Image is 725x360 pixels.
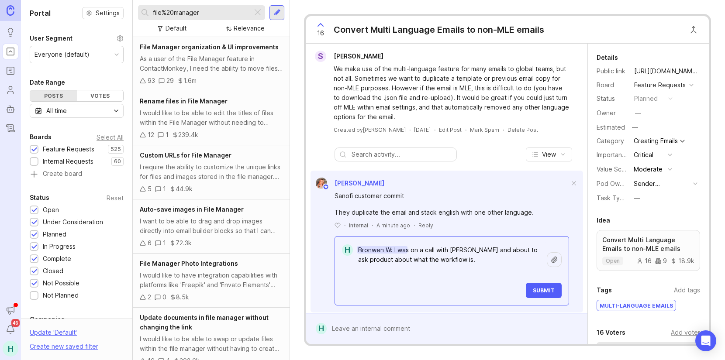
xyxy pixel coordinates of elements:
div: Everyone (default) [35,50,90,59]
span: [PERSON_NAME] [335,179,384,187]
a: Rename files in File ManagerI would like to be able to edit the titles of files within the File M... [133,91,290,145]
div: Create new saved filter [30,342,98,351]
a: [DATE] [414,126,431,134]
div: Critical [634,150,653,160]
a: Users [3,82,18,98]
div: They duplicate the email and stack english with one other language. [335,208,569,217]
p: Convert Multi Language Emails to non-MLE emails [602,236,694,253]
button: H [3,341,18,357]
div: Multi-language emails [597,300,676,311]
div: Edit Post [439,126,462,134]
div: Default [166,24,186,33]
div: Posts [30,90,77,101]
div: 29 [166,76,174,86]
span: 16 [317,28,324,38]
textarea: Bronwen W: I was on a call with [PERSON_NAME] and about to ask product about what the workflow is. [353,242,547,278]
div: Update ' Default ' [30,328,77,342]
div: Status [597,94,627,103]
div: 1.6m [183,76,197,86]
div: 6 [148,238,152,248]
button: Submit [526,283,562,298]
div: I require the ability to customize the unique links for files and images stored in the file manag... [140,162,283,182]
div: Votes [77,90,124,101]
a: File Manager organization & UI improvementsAs a user of the File Manager feature in ContactMonkey... [133,37,290,91]
div: Companies [30,314,65,325]
label: Value Scale [597,165,630,173]
span: Auto-save images in File Manager [140,206,244,213]
p: open [606,257,620,264]
div: Creating Emails [634,138,678,144]
div: In Progress [43,242,76,251]
div: 2 [148,292,151,302]
svg: toggle icon [109,107,123,114]
div: H [316,323,327,334]
div: Date Range [30,77,65,88]
div: 0 [162,292,166,302]
a: Autopilot [3,101,18,117]
div: 9 [655,258,667,264]
div: Boards [30,132,52,142]
div: planned [634,94,658,103]
a: Custom URLs for File ManagerI require the ability to customize the unique links for files and ima... [133,145,290,199]
a: S[PERSON_NAME] [310,51,390,62]
div: Closed [43,266,63,276]
div: We make use of the multi-language feature for many emails to global teams, but not all. Sometimes... [334,64,570,122]
img: member badge [323,184,329,190]
a: Bronwen W[PERSON_NAME] [311,178,384,189]
div: Complete [43,254,71,264]
a: [URL][DOMAIN_NAME] [632,65,700,77]
div: Reset [107,195,124,200]
div: Select All [97,135,124,140]
a: Convert Multi Language Emails to non-MLE emailsopen16918.9k [597,230,700,271]
div: Open [43,205,59,215]
div: Estimated [597,124,625,130]
span: [PERSON_NAME] [334,52,383,60]
div: Created by [PERSON_NAME] [334,126,406,134]
div: Feature Requests [43,144,94,154]
h1: Portal [30,8,51,18]
button: Close button [685,21,702,38]
div: Planned [43,230,66,239]
img: Bronwen W [313,178,330,189]
div: Feature Requests [634,80,686,90]
div: S [315,51,326,62]
div: I would like to be able to edit the titles of files within the File Manager without needing to de... [140,108,283,127]
div: · [409,126,411,134]
div: · [434,126,435,134]
div: Sanofi customer commit [335,191,569,201]
span: File Manager Photo Integrations [140,260,238,267]
p: 60 [114,158,121,165]
button: Settings [82,7,124,19]
div: Moderate [634,165,663,174]
div: Internal [349,222,368,229]
a: Create board [30,171,124,178]
span: File Manager organization & UI improvements [140,43,279,51]
div: — [634,193,640,203]
button: Mark Spam [470,126,499,134]
div: Relevance [234,24,265,33]
div: I would like to have integration capabilities with platforms like 'Freepik' and 'Envato Elements'... [140,271,283,290]
div: Public link [597,66,627,76]
div: Details [597,52,618,63]
span: View [542,150,556,159]
a: Changelog [3,120,18,136]
div: Sender Experience [634,179,690,189]
input: Search activity... [352,150,452,159]
div: 1 [163,238,166,248]
div: I want to be able to drag and drop images directly into email builder blocks so that I can save t... [140,216,283,236]
span: Custom URLs for File Manager [140,151,231,159]
button: Notifications [3,322,18,337]
div: 72.3k [176,238,192,248]
div: Add voter [671,328,700,337]
div: · [372,222,373,229]
label: Importance [597,151,629,158]
div: All time [46,106,67,116]
div: · [414,222,415,229]
div: 5 [148,184,152,194]
div: As a user of the File Manager feature in ContactMonkey, I need the ability to move files into fol... [140,54,283,73]
div: Under Consideration [43,217,103,227]
div: 16 Voters [597,327,625,338]
label: Task Type [597,194,628,202]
